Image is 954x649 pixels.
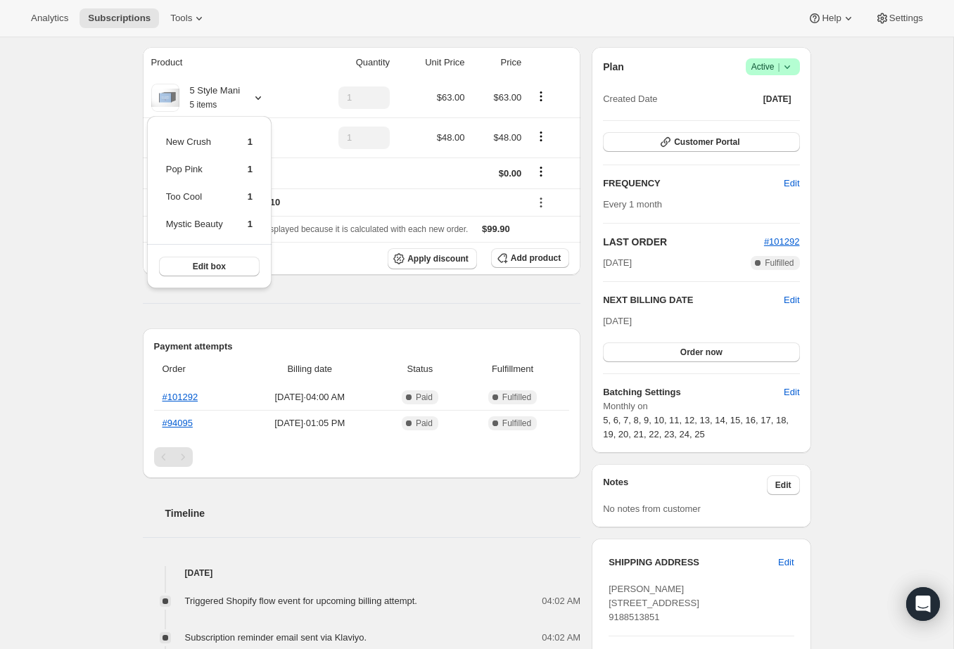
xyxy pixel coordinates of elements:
[603,342,799,362] button: Order now
[416,392,433,403] span: Paid
[530,89,552,104] button: Product actions
[185,596,417,606] span: Triggered Shopify flow event for upcoming billing attempt.
[542,594,580,608] span: 04:02 AM
[765,257,794,269] span: Fulfilled
[493,132,521,143] span: $48.00
[464,362,561,376] span: Fulfillment
[799,8,863,28] button: Help
[764,236,800,247] a: #101292
[407,253,469,264] span: Apply discount
[770,551,802,574] button: Edit
[502,418,531,429] span: Fulfilled
[193,261,226,272] span: Edit box
[603,415,789,439] span: 5, 6, 7, 8, 9, 10, 11, 12, 13, 14, 15, 16, 17, 18, 19, 20, 21, 22, 23, 24, 25
[384,362,456,376] span: Status
[784,385,799,399] span: Edit
[162,8,215,28] button: Tools
[784,293,799,307] button: Edit
[151,224,469,234] span: Sales tax (if applicable) is not displayed because it is calculated with each new order.
[154,354,240,385] th: Order
[511,252,561,264] span: Add product
[775,172,808,195] button: Edit
[889,13,923,24] span: Settings
[906,587,940,621] div: Open Intercom Messenger
[777,61,780,72] span: |
[165,189,224,215] td: Too Cool
[674,136,739,148] span: Customer Portal
[499,168,522,179] span: $0.00
[88,13,151,24] span: Subscriptions
[603,385,784,399] h6: Batching Settings
[603,293,784,307] h2: NEXT BILLING DATE
[244,390,376,404] span: [DATE] · 04:00 AM
[388,248,477,269] button: Apply discount
[603,132,799,152] button: Customer Portal
[244,362,376,376] span: Billing date
[437,132,465,143] span: $48.00
[751,60,794,74] span: Active
[680,347,723,358] span: Order now
[469,47,526,78] th: Price
[394,47,469,78] th: Unit Price
[867,8,931,28] button: Settings
[163,392,198,402] a: #101292
[248,191,253,202] span: 1
[530,164,552,179] button: Shipping actions
[159,257,260,276] button: Edit box
[603,256,632,270] span: [DATE]
[609,584,699,622] span: [PERSON_NAME] [STREET_ADDRESS] 9188513851
[542,631,580,645] span: 04:02 AM
[775,381,808,404] button: Edit
[31,13,68,24] span: Analytics
[502,392,531,403] span: Fulfilled
[778,555,794,570] span: Edit
[165,134,224,160] td: New Crush
[755,89,800,109] button: [DATE]
[165,506,581,520] h2: Timeline
[784,176,799,191] span: Edit
[165,162,224,188] td: Pop Pink
[775,480,791,491] span: Edit
[603,235,764,249] h2: LAST ORDER
[482,224,510,234] span: $99.90
[603,92,657,106] span: Created Date
[822,13,841,24] span: Help
[491,248,569,268] button: Add product
[170,13,192,24] span: Tools
[603,199,662,210] span: Every 1 month
[416,418,433,429] span: Paid
[185,632,367,643] span: Subscription reminder email sent via Klaviyo.
[530,129,552,144] button: Product actions
[248,136,253,147] span: 1
[603,399,799,413] span: Monthly on
[248,164,253,174] span: 1
[179,84,241,112] div: 5 Style Mani
[493,92,521,103] span: $63.00
[248,219,253,229] span: 1
[767,475,800,495] button: Edit
[143,47,301,78] th: Product
[190,100,217,110] small: 5 items
[609,555,778,570] h3: SHIPPING ADDRESS
[163,418,193,428] a: #94095
[437,92,465,103] span: $63.00
[165,217,224,243] td: Mystic Beauty
[603,503,701,514] span: No notes from customer
[151,195,522,210] div: box-discount-87U7GK
[154,447,570,467] nav: Pagination
[143,566,581,580] h4: [DATE]
[23,8,77,28] button: Analytics
[79,8,159,28] button: Subscriptions
[154,340,570,354] h2: Payment attempts
[764,235,800,249] button: #101292
[603,316,632,326] span: [DATE]
[603,475,767,495] h3: Notes
[603,60,624,74] h2: Plan
[244,416,376,430] span: [DATE] · 01:05 PM
[603,176,784,191] h2: FREQUENCY
[763,94,791,105] span: [DATE]
[301,47,394,78] th: Quantity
